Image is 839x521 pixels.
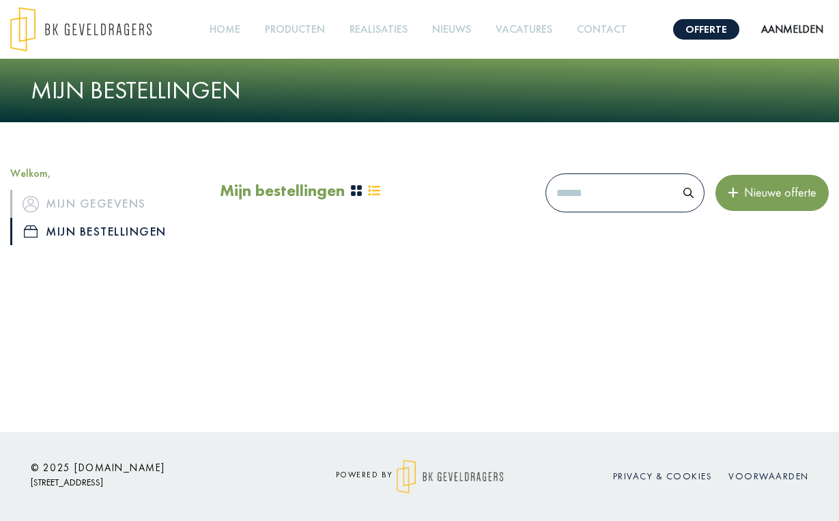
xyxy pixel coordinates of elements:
a: Home [204,14,246,45]
a: Nieuws [427,14,477,45]
img: search.svg [683,188,694,198]
a: iconMijn bestellingen [10,218,199,245]
img: logo [397,460,504,494]
a: iconMijn gegevens [10,190,199,217]
a: Realisaties [344,14,413,45]
img: icon [24,225,38,238]
div: powered by [297,460,543,494]
a: Offerte [673,19,739,40]
span: Nieuwe offerte [739,184,816,200]
button: Aanmelden [756,21,829,38]
h2: Mijn bestellingen [220,181,345,201]
img: logo [10,7,152,52]
h1: Mijn bestellingen [31,76,809,105]
h5: Welkom, [10,167,199,180]
a: Contact [571,14,632,45]
a: Producten [259,14,330,45]
p: [STREET_ADDRESS] [31,474,276,491]
h6: © 2025 [DOMAIN_NAME] [31,462,276,474]
button: Nieuwe offerte [715,175,829,210]
a: Privacy & cookies [613,470,713,482]
a: Voorwaarden [728,470,809,482]
a: Vacatures [490,14,558,45]
img: icon [23,196,39,212]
